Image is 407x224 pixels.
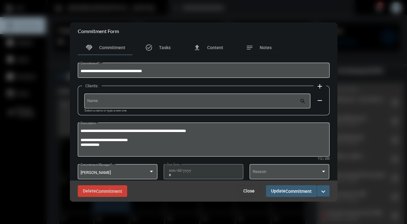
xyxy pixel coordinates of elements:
[238,185,260,197] button: Close
[85,44,93,51] mat-icon: handshake
[243,188,255,193] span: Close
[266,185,317,197] button: UpdateCommitment
[319,188,327,195] mat-icon: expand_more
[260,45,272,50] span: Notes
[207,45,223,50] span: Content
[316,83,324,90] mat-icon: add
[271,188,312,193] span: Update
[300,98,307,106] mat-icon: search
[83,188,122,193] span: Delete
[84,109,127,112] mat-hint: Select a name or type a new one
[96,189,122,194] span: Commitment
[78,185,127,197] button: DeleteCommitment
[318,157,330,161] mat-hint: 112 / 200
[78,28,119,34] h2: Commitment Form
[246,44,253,51] mat-icon: notes
[99,45,125,50] span: Commitment
[285,189,312,194] span: Commitment
[316,97,324,104] mat-icon: remove
[81,170,111,175] span: [PERSON_NAME]
[193,44,201,51] mat-icon: file_upload
[145,44,153,51] mat-icon: task_alt
[82,83,102,88] label: Clients:
[159,45,171,50] span: Tasks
